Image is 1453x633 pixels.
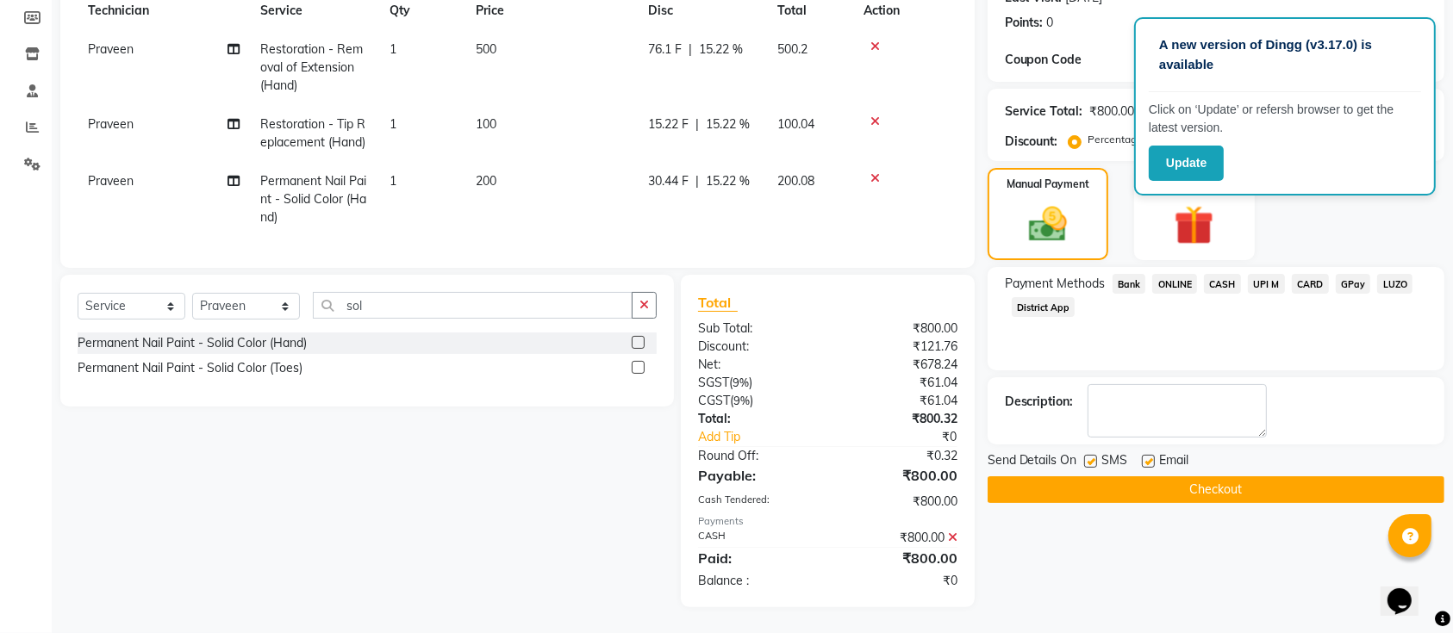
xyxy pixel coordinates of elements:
[1152,274,1197,294] span: ONLINE
[260,116,365,150] span: Restoration - Tip Replacement (Hand)
[827,447,970,465] div: ₹0.32
[390,41,396,57] span: 1
[827,410,970,428] div: ₹800.32
[685,356,827,374] div: Net:
[733,375,749,389] span: 9%
[1005,275,1106,293] span: Payment Methods
[1005,14,1044,32] div: Points:
[827,320,970,338] div: ₹800.00
[689,40,692,59] span: |
[988,451,1077,473] span: Send Details On
[1005,393,1074,411] div: Description:
[698,294,738,312] span: Total
[476,116,496,132] span: 100
[1005,133,1058,151] div: Discount:
[685,447,827,465] div: Round Off:
[685,374,827,392] div: ( )
[1090,102,1135,121] div: ₹800.00
[1248,274,1285,294] span: UPI M
[648,40,682,59] span: 76.1 F
[1113,274,1146,294] span: Bank
[88,173,134,189] span: Praveen
[313,292,633,319] input: Search or Scan
[1102,451,1128,473] span: SMS
[685,320,827,338] div: Sub Total:
[827,493,970,511] div: ₹800.00
[1162,201,1226,250] img: _gift.svg
[827,465,970,486] div: ₹800.00
[827,572,970,590] div: ₹0
[1005,51,1145,69] div: Coupon Code
[1005,102,1083,121] div: Service Total:
[733,394,750,407] span: 9%
[1088,132,1144,147] label: Percentage
[685,338,827,356] div: Discount:
[88,116,134,132] span: Praveen
[777,41,808,57] span: 500.2
[1012,297,1076,317] span: District App
[260,173,366,225] span: Permanent Nail Paint - Solid Color (Hand)
[685,529,827,547] div: CASH
[695,172,699,190] span: |
[827,356,970,374] div: ₹678.24
[1204,274,1241,294] span: CASH
[777,116,814,132] span: 100.04
[777,173,814,189] span: 200.08
[648,172,689,190] span: 30.44 F
[1377,274,1412,294] span: LUZO
[706,115,750,133] span: 15.22 %
[1007,177,1089,192] label: Manual Payment
[695,115,699,133] span: |
[827,529,970,547] div: ₹800.00
[698,375,729,390] span: SGST
[685,493,827,511] div: Cash Tendered:
[827,338,970,356] div: ₹121.76
[390,116,396,132] span: 1
[699,40,743,59] span: 15.22 %
[78,334,307,352] div: Permanent Nail Paint - Solid Color (Hand)
[1381,564,1436,616] iframe: chat widget
[685,572,827,590] div: Balance :
[827,548,970,568] div: ₹800.00
[260,41,363,93] span: Restoration - Removal of Extension (Hand)
[1160,451,1189,473] span: Email
[685,410,827,428] div: Total:
[78,359,302,377] div: Permanent Nail Paint - Solid Color (Toes)
[685,428,851,446] a: Add Tip
[1047,14,1054,32] div: 0
[1292,274,1329,294] span: CARD
[827,374,970,392] div: ₹61.04
[88,41,134,57] span: Praveen
[1159,35,1411,74] p: A new version of Dingg (v3.17.0) is available
[827,392,970,410] div: ₹61.04
[476,173,496,189] span: 200
[1017,202,1079,246] img: _cash.svg
[988,476,1444,503] button: Checkout
[1149,146,1224,181] button: Update
[685,465,827,486] div: Payable:
[698,393,730,408] span: CGST
[685,392,827,410] div: ( )
[1149,101,1421,137] p: Click on ‘Update’ or refersh browser to get the latest version.
[851,428,970,446] div: ₹0
[390,173,396,189] span: 1
[685,548,827,568] div: Paid:
[476,41,496,57] span: 500
[698,514,957,529] div: Payments
[648,115,689,133] span: 15.22 F
[706,172,750,190] span: 15.22 %
[1336,274,1371,294] span: GPay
